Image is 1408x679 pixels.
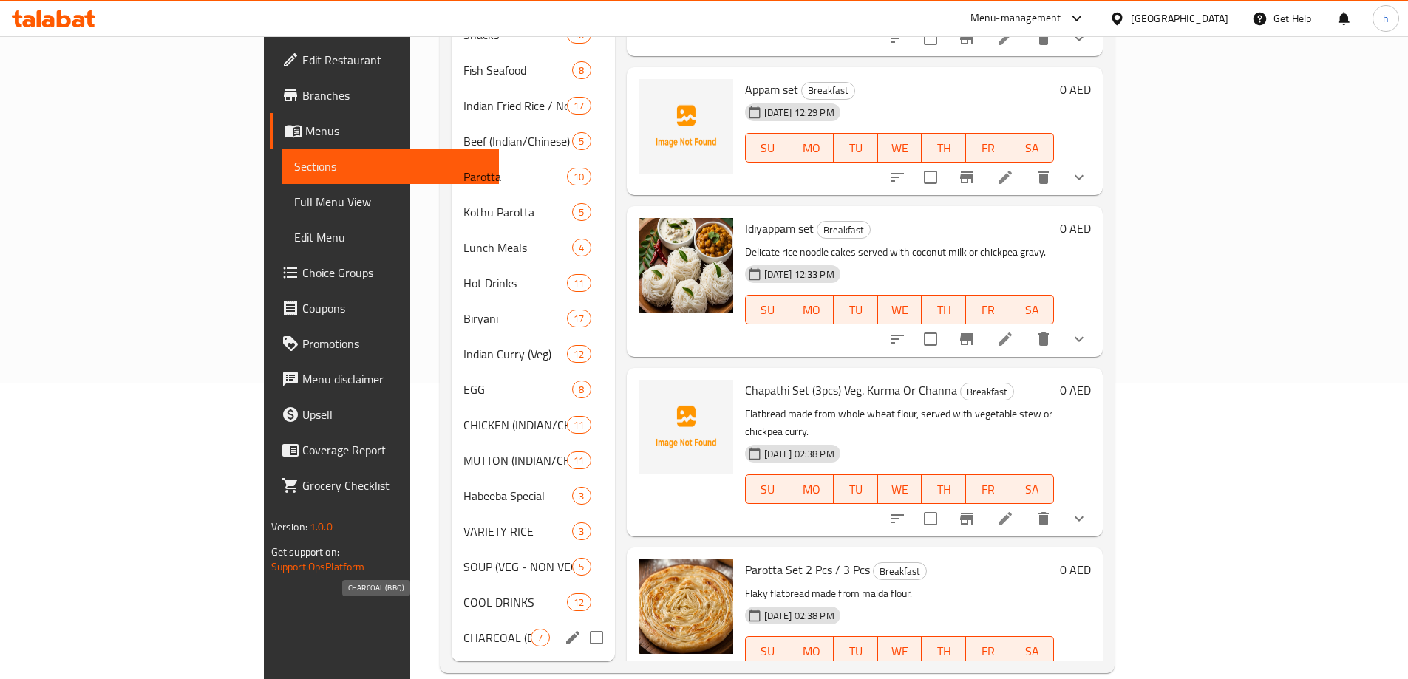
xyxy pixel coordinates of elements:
[270,78,499,113] a: Branches
[463,345,567,363] div: Indian Curry (Veg)
[572,239,591,256] div: items
[463,593,567,611] span: COOL DRINKS
[801,82,855,100] div: Breakfast
[568,312,590,326] span: 17
[745,78,798,100] span: Appam set
[531,631,548,645] span: 7
[531,629,549,646] div: items
[928,137,960,159] span: TH
[745,584,1055,603] p: Flaky flatbread made from maida flour.
[996,330,1014,348] a: Edit menu item
[463,381,572,398] div: EGG
[758,106,840,120] span: [DATE] 12:29 PM
[834,295,878,324] button: TU
[1010,295,1055,324] button: SA
[639,79,733,174] img: Appam set
[996,510,1014,528] a: Edit menu item
[270,397,499,432] a: Upsell
[463,97,567,115] div: Indian Fried Rice / Noodles
[572,522,591,540] div: items
[270,432,499,468] a: Coverage Report
[463,416,567,434] span: CHICKEN (INDIAN/CHINESE)
[949,160,984,195] button: Branch-specific-item
[573,64,590,78] span: 8
[873,562,927,580] div: Breakfast
[1131,10,1228,27] div: [GEOGRAPHIC_DATA]
[884,641,916,662] span: WE
[452,336,614,372] div: Indian Curry (Veg)12
[745,133,790,163] button: SU
[915,324,946,355] span: Select to update
[1061,321,1097,357] button: show more
[463,61,572,79] span: Fish Seafood
[463,239,572,256] div: Lunch Meals
[949,321,984,357] button: Branch-specific-item
[1026,321,1061,357] button: delete
[568,454,590,468] span: 11
[745,559,870,581] span: Parotta Set 2 Pcs / 3 Pcs
[452,265,614,301] div: Hot Drinks11
[282,149,499,184] a: Sections
[463,132,572,150] div: Beef (Indian/Chinese)
[572,381,591,398] div: items
[573,525,590,539] span: 3
[884,299,916,321] span: WE
[840,137,872,159] span: TU
[639,218,733,313] img: Idiyappam set
[463,558,572,576] span: SOUP (VEG - NON VEG)
[463,168,567,185] span: Parotta
[789,295,834,324] button: MO
[758,609,840,623] span: [DATE] 02:38 PM
[745,405,1055,442] p: Flatbread made from whole wheat flour, served with vegetable stew or chickpea curry.
[795,299,828,321] span: MO
[452,620,614,655] div: CHARCOAL (BBQ)7edit
[452,549,614,584] div: SOUP (VEG - NON VEG)5
[452,194,614,230] div: Kothu Parotta5
[972,641,1004,662] span: FR
[452,230,614,265] div: Lunch Meals4
[789,474,834,504] button: MO
[302,335,487,352] span: Promotions
[463,487,572,505] span: Habeeba Special
[271,542,339,562] span: Get support on:
[972,299,1004,321] span: FR
[1060,79,1091,100] h6: 0 AED
[567,345,591,363] div: items
[966,636,1010,666] button: FR
[573,560,590,574] span: 5
[795,641,828,662] span: MO
[452,88,614,123] div: Indian Fried Rice / Noodles17
[463,310,567,327] span: Biryani
[922,295,966,324] button: TH
[463,451,567,469] div: MUTTON (INDIAN/CHINESE)
[922,474,966,504] button: TH
[452,584,614,620] div: COOL DRINKS12
[463,522,572,540] span: VARIETY RICE
[1070,168,1088,186] svg: Show Choices
[452,443,614,478] div: MUTTON (INDIAN/CHINESE)11
[789,636,834,666] button: MO
[1061,160,1097,195] button: show more
[572,61,591,79] div: items
[573,241,590,255] span: 4
[282,184,499,219] a: Full Menu View
[1010,636,1055,666] button: SA
[463,203,572,221] span: Kothu Parotta
[922,133,966,163] button: TH
[567,168,591,185] div: items
[270,42,499,78] a: Edit Restaurant
[1060,218,1091,239] h6: 0 AED
[922,636,966,666] button: TH
[817,221,871,239] div: Breakfast
[1016,299,1049,321] span: SA
[1060,380,1091,400] h6: 0 AED
[567,310,591,327] div: items
[452,372,614,407] div: EGG8
[270,361,499,397] a: Menu disclaimer
[463,274,567,292] div: Hot Drinks
[966,474,1010,504] button: FR
[573,489,590,503] span: 3
[452,123,614,159] div: Beef (Indian/Chinese)5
